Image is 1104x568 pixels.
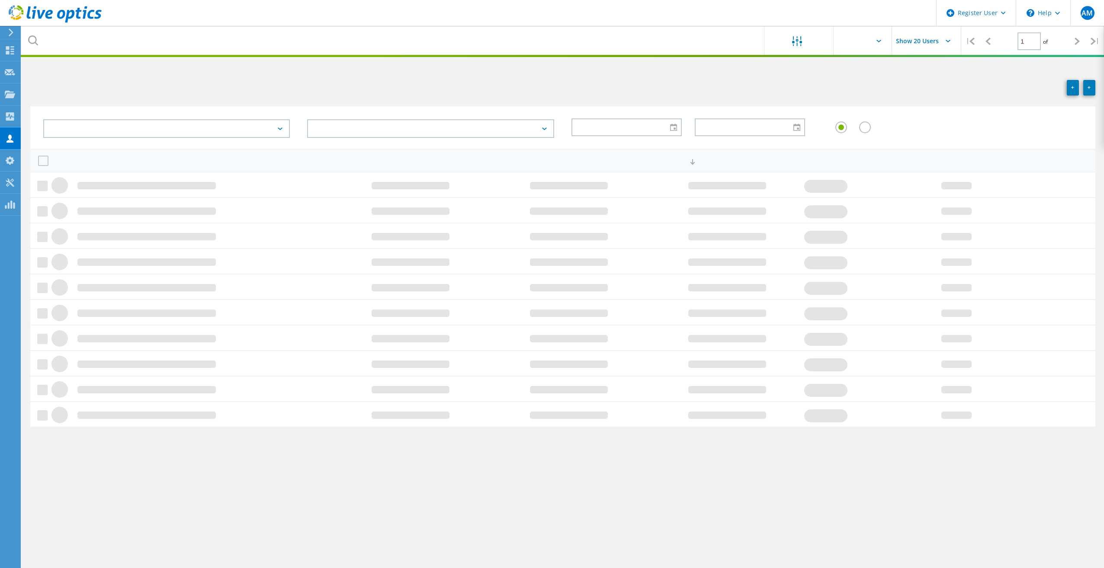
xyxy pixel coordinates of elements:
b: + [1071,84,1075,91]
a: Live Optics Dashboard [9,18,102,24]
span: AM [1082,10,1093,16]
a: + [1067,80,1079,96]
svg: \n [1027,9,1034,17]
div: | [1086,26,1104,57]
a: + [1083,80,1095,96]
span: of [1043,38,1048,45]
b: + [1088,84,1091,91]
div: | [961,26,979,57]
